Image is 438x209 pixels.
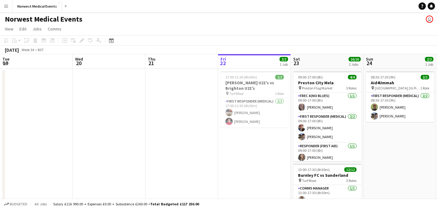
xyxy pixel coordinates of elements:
div: 2 Jobs [349,62,360,67]
span: Budgeted [10,202,27,206]
span: 19 [2,60,9,67]
span: [GEOGRAPHIC_DATA] 3G Pitches [375,86,420,90]
app-job-card: 08:30-17:30 (9h)2/2Aid4Ummah [GEOGRAPHIC_DATA] 3G Pitches1 RoleFirst Responder (Medical)2/208:30-... [366,71,434,122]
app-card-role: Comms Manager1/113:00-17:30 (4h30m)[PERSON_NAME] [293,185,361,206]
span: Thu [148,56,155,62]
span: Sun [366,56,373,62]
span: 09:00-17:00 (8h) [298,75,323,79]
button: Budgeted [3,201,28,207]
button: Norwest Medical Events [12,0,62,12]
div: [DATE] [5,47,19,53]
h1: Norwest Medical Events [5,15,82,24]
app-card-role: First Responder (Medical)2/217:00-21:30 (4h30m)[PERSON_NAME][PERSON_NAME] [221,98,289,127]
h3: Preston City Mela [293,80,361,85]
span: 2/2 [421,75,429,79]
span: Turf Moor [302,178,316,183]
span: 16/16 [349,57,361,61]
span: Turf Moor [229,91,244,96]
span: Total Budgeted £117 250.00 [150,202,199,206]
span: Jobs [33,26,42,32]
span: 1 Role [420,86,429,90]
span: 3 Roles [346,178,356,183]
span: 20 [74,60,83,67]
span: 2/2 [425,57,433,61]
span: Fri [221,56,226,62]
h3: Aid4Ummah [366,80,434,85]
a: Comms [45,25,64,33]
span: 17:00-21:30 (4h30m) [225,75,257,79]
span: 2/2 [280,57,288,61]
span: 13:00-17:30 (4h30m) [298,167,330,172]
span: 08:30-17:30 (9h) [371,75,395,79]
span: Wed [75,56,83,62]
h3: Burnley FC vs Sunderland [293,172,361,178]
app-job-card: 09:00-17:00 (8h)4/4Preston City Mela Preston Flag Market3 RolesFREC 4 (no blues)1/109:00-17:00 (8... [293,71,361,161]
app-card-role: First Responder (Medical)2/208:30-17:30 (9h)[PERSON_NAME][PERSON_NAME] [366,92,434,122]
span: 24 [365,60,373,67]
app-card-role: Responder (First Aid)1/109:00-17:00 (8h)[PERSON_NAME] [293,143,361,163]
span: 23 [292,60,300,67]
span: Preston Flag Market [302,86,332,90]
a: Edit [17,25,29,33]
span: All jobs [33,202,48,206]
span: 4/4 [348,75,356,79]
span: Tue [2,56,9,62]
app-job-card: 17:00-21:30 (4h30m)2/2[PERSON_NAME] U21's vs Brighton U21's Turf Moor1 RoleFirst Responder (Medic... [221,71,289,127]
span: 21 [147,60,155,67]
span: 1 Role [275,91,284,96]
div: BST [38,47,44,52]
app-user-avatar: Rory Murphy [426,16,433,23]
span: 22 [220,60,226,67]
div: 1 Job [280,62,288,67]
span: Comms [48,26,61,32]
div: 1 Job [425,62,433,67]
span: View [5,26,13,32]
app-card-role: FREC 4 (no blues)1/109:00-17:00 (8h)[PERSON_NAME] [293,92,361,113]
app-card-role: First Responder (Medical)2/209:00-17:00 (8h)[PERSON_NAME][PERSON_NAME] [293,113,361,143]
span: 12/12 [344,167,356,172]
span: Edit [19,26,26,32]
span: 3 Roles [346,86,356,90]
div: Salary £116 990.00 + Expenses £0.00 + Subsistence £260.00 = [53,202,199,206]
span: Sat [293,56,300,62]
span: Week 34 [20,47,35,52]
h3: [PERSON_NAME] U21's vs Brighton U21's [221,80,289,91]
a: View [2,25,16,33]
a: Jobs [30,25,44,33]
span: 2/2 [275,75,284,79]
